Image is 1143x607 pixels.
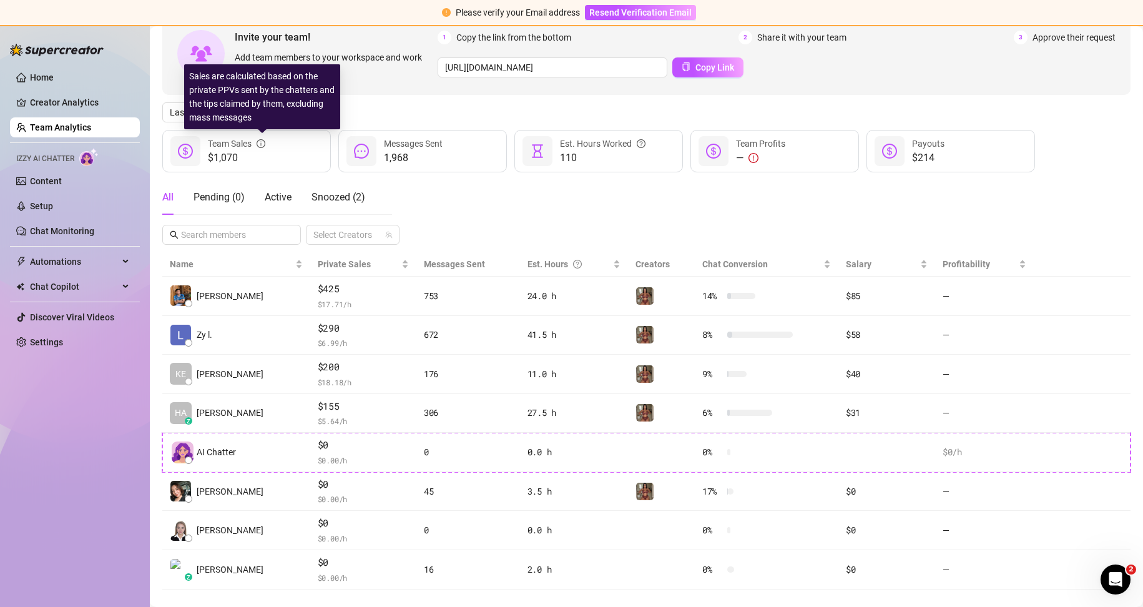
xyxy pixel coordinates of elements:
[912,139,944,149] span: Payouts
[935,394,1034,433] td: —
[702,289,722,303] span: 14 %
[170,481,191,501] img: MK Bautista
[935,355,1034,394] td: —
[527,289,621,303] div: 24.0 h
[424,485,513,498] div: 45
[943,445,1026,459] div: $0 /h
[585,5,696,20] button: Resend Verification Email
[30,312,114,322] a: Discover Viral Videos
[527,367,621,381] div: 11.0 h
[846,406,928,420] div: $31
[208,137,265,151] div: Team Sales
[318,571,409,584] span: $ 0.00 /h
[162,252,310,277] th: Name
[318,399,409,414] span: $155
[175,367,186,381] span: KE
[935,277,1034,316] td: —
[318,555,409,570] span: $0
[636,326,654,343] img: Greek
[170,520,191,541] img: frances moya
[637,137,645,151] span: question-circle
[573,257,582,271] span: question-circle
[162,190,174,205] div: All
[702,485,722,498] span: 17 %
[30,92,130,112] a: Creator Analytics
[16,282,24,291] img: Chat Copilot
[846,367,928,381] div: $40
[354,144,369,159] span: message
[757,31,846,44] span: Share it with your team
[318,282,409,297] span: $425
[197,445,236,459] span: AI Chatter
[530,144,545,159] span: hourglass
[846,485,928,498] div: $0
[527,445,621,459] div: 0.0 h
[702,523,722,537] span: 0 %
[882,144,897,159] span: dollar-circle
[10,44,104,56] img: logo-BBDzfeDw.svg
[235,29,438,45] span: Invite your team!
[636,483,654,500] img: Greek
[79,148,99,166] img: AI Chatter
[318,360,409,375] span: $200
[846,523,928,537] div: $0
[846,259,871,269] span: Salary
[560,137,645,151] div: Est. Hours Worked
[935,316,1034,355] td: —
[172,442,194,463] img: izzy-ai-chatter-avatar-DDCN_rTZ.svg
[748,153,758,163] span: exclamation-circle
[943,259,990,269] span: Profitability
[16,257,26,267] span: thunderbolt
[30,176,62,186] a: Content
[197,406,263,420] span: [PERSON_NAME]
[318,438,409,453] span: $0
[527,485,621,498] div: 3.5 h
[197,367,263,381] span: [PERSON_NAME]
[384,139,443,149] span: Messages Sent
[456,31,571,44] span: Copy the link from the bottom
[636,365,654,383] img: Greek
[318,298,409,310] span: $ 17.71 /h
[527,328,621,342] div: 41.5 h
[672,57,743,77] button: Copy Link
[184,64,340,129] div: Sales are calculated based on the private PPVs sent by the chatters and the tips claimed by them,...
[30,277,119,297] span: Chat Copilot
[846,328,928,342] div: $58
[30,226,94,236] a: Chat Monitoring
[438,31,451,44] span: 1
[636,287,654,305] img: Greek
[424,328,513,342] div: 672
[1014,31,1028,44] span: 3
[935,472,1034,511] td: —
[702,406,722,420] span: 6 %
[318,259,371,269] span: Private Sales
[702,563,722,576] span: 0 %
[16,153,74,165] span: Izzy AI Chatter
[318,415,409,427] span: $ 5.64 /h
[170,103,286,122] span: Last 7 days
[702,328,722,342] span: 8 %
[30,337,63,347] a: Settings
[560,151,645,165] span: 110
[384,151,443,165] span: 1,968
[1033,31,1116,44] span: Approve their request
[178,144,193,159] span: dollar-circle
[170,325,191,345] img: Zy lei
[695,62,734,72] span: Copy Link
[527,406,621,420] div: 27.5 h
[628,252,695,277] th: Creators
[197,328,212,342] span: Zy l.
[318,532,409,545] span: $ 0.00 /h
[318,516,409,531] span: $0
[736,139,785,149] span: Team Profits
[170,257,293,271] span: Name
[385,231,393,239] span: team
[935,550,1034,590] td: —
[935,511,1034,550] td: —
[318,376,409,388] span: $ 18.18 /h
[197,289,263,303] span: [PERSON_NAME]
[257,137,265,151] span: info-circle
[424,563,513,576] div: 16
[197,563,263,576] span: [PERSON_NAME]
[846,563,928,576] div: $0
